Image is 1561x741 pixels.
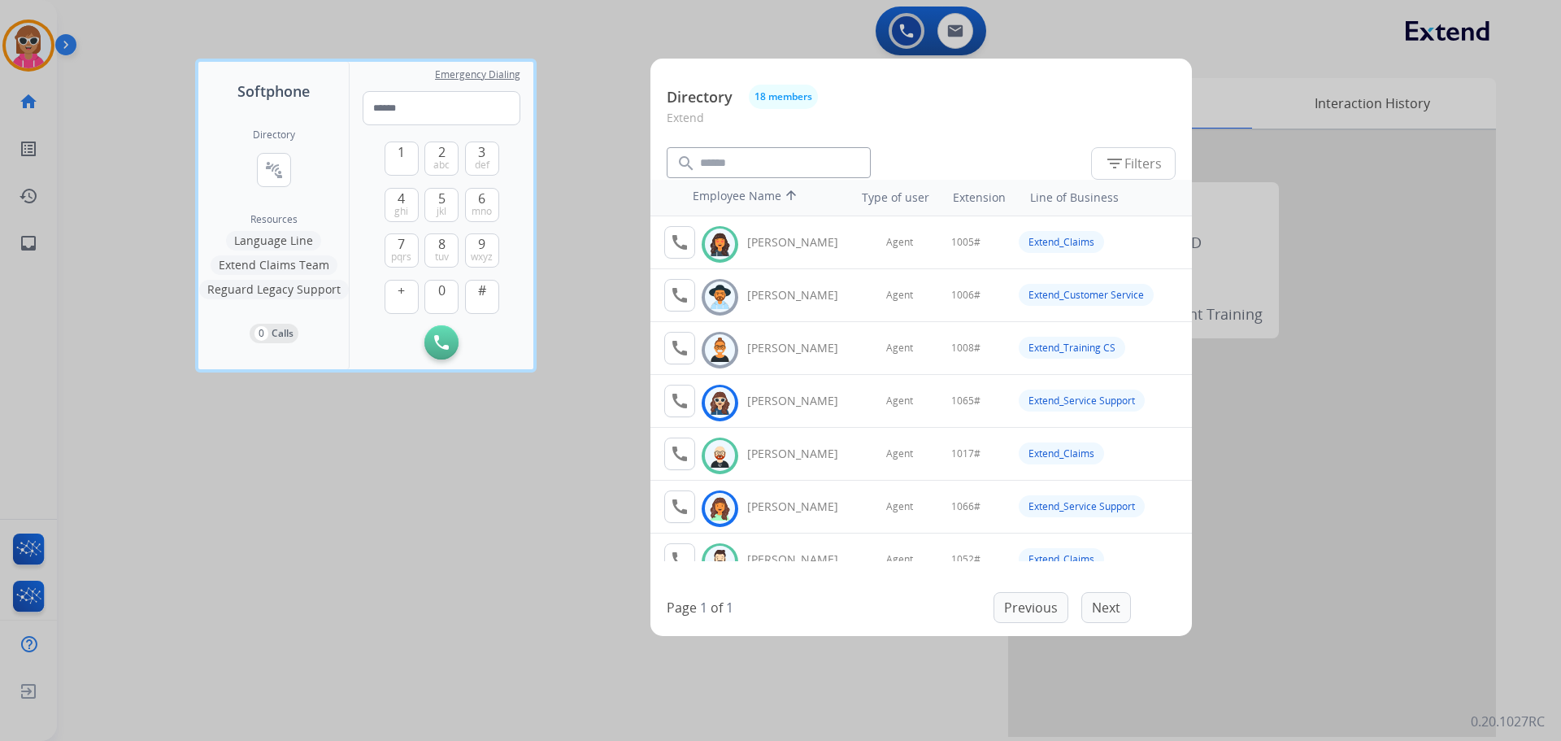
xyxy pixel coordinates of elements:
[676,154,696,173] mat-icon: search
[471,251,493,264] span: wxyz
[435,251,449,264] span: tuv
[670,550,689,569] mat-icon: call
[886,236,913,249] span: Agent
[667,109,1176,139] p: Extend
[385,188,419,222] button: 4ghi
[434,335,449,350] img: call-button
[424,233,459,268] button: 8tuv
[781,188,801,207] mat-icon: arrow_upward
[747,499,856,515] div: [PERSON_NAME]
[1019,231,1104,253] div: Extend_Claims
[465,142,499,176] button: 3def
[264,160,284,180] mat-icon: connect_without_contact
[886,447,913,460] span: Agent
[424,280,459,314] button: 0
[747,393,856,409] div: [PERSON_NAME]
[385,142,419,176] button: 1
[886,342,913,355] span: Agent
[1019,548,1104,570] div: Extend_Claims
[398,234,405,254] span: 7
[670,286,689,305] mat-icon: call
[253,129,295,142] h2: Directory
[685,180,831,216] th: Employee Name
[951,236,981,249] span: 1005#
[945,181,1014,214] th: Extension
[478,189,485,208] span: 6
[1019,442,1104,464] div: Extend_Claims
[708,390,732,416] img: avatar
[250,213,298,226] span: Resources
[475,159,489,172] span: def
[747,446,856,462] div: [PERSON_NAME]
[478,234,485,254] span: 9
[424,142,459,176] button: 2abc
[1022,181,1184,214] th: Line of Business
[1019,390,1145,412] div: Extend_Service Support
[433,159,450,172] span: abc
[465,280,499,314] button: #
[465,188,499,222] button: 6mno
[708,285,732,310] img: avatar
[237,80,310,102] span: Softphone
[886,289,913,302] span: Agent
[951,500,981,513] span: 1066#
[667,86,733,108] p: Directory
[708,443,732,469] img: avatar
[478,281,486,300] span: #
[398,281,405,300] span: +
[1019,337,1125,359] div: Extend_Training CS
[886,500,913,513] span: Agent
[1091,147,1176,180] button: Filters
[472,205,492,218] span: mno
[708,496,732,521] img: avatar
[747,287,856,303] div: [PERSON_NAME]
[951,342,981,355] span: 1008#
[1019,495,1145,517] div: Extend_Service Support
[435,68,520,81] span: Emergency Dialing
[437,205,446,218] span: jkl
[1105,154,1124,173] mat-icon: filter_list
[951,289,981,302] span: 1006#
[478,142,485,162] span: 3
[886,394,913,408] span: Agent
[1471,712,1545,731] p: 0.20.1027RC
[951,447,981,460] span: 1017#
[226,231,321,251] button: Language Line
[708,338,732,363] img: avatar
[254,326,268,341] p: 0
[667,598,697,617] p: Page
[747,340,856,356] div: [PERSON_NAME]
[398,189,405,208] span: 4
[272,326,294,341] p: Calls
[438,234,446,254] span: 8
[424,188,459,222] button: 5jkl
[385,280,419,314] button: +
[391,251,411,264] span: pqrs
[670,233,689,252] mat-icon: call
[394,205,408,218] span: ghi
[199,280,349,299] button: Reguard Legacy Support
[211,255,337,275] button: Extend Claims Team
[250,324,298,343] button: 0Calls
[1105,154,1162,173] span: Filters
[438,281,446,300] span: 0
[951,394,981,408] span: 1065#
[438,189,446,208] span: 5
[839,181,937,214] th: Type of user
[670,497,689,517] mat-icon: call
[385,233,419,268] button: 7pqrs
[438,142,446,162] span: 2
[398,142,405,162] span: 1
[670,338,689,358] mat-icon: call
[747,234,856,251] div: [PERSON_NAME]
[749,85,818,109] button: 18 members
[747,551,856,568] div: [PERSON_NAME]
[465,233,499,268] button: 9wxyz
[1019,284,1154,306] div: Extend_Customer Service
[708,232,732,257] img: avatar
[711,598,723,617] p: of
[708,549,732,574] img: avatar
[670,391,689,411] mat-icon: call
[670,444,689,464] mat-icon: call
[951,553,981,566] span: 1052#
